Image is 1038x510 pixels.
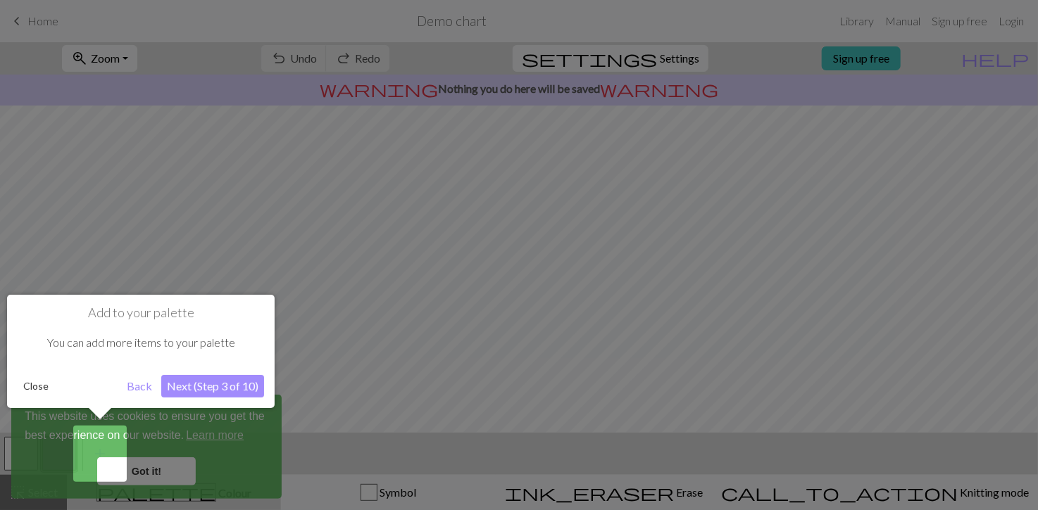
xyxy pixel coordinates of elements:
button: Back [121,375,158,397]
div: Add to your palette [7,295,275,408]
h1: Add to your palette [18,305,264,321]
div: You can add more items to your palette [18,321,264,364]
button: Next (Step 3 of 10) [161,375,264,397]
button: Close [18,376,54,397]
